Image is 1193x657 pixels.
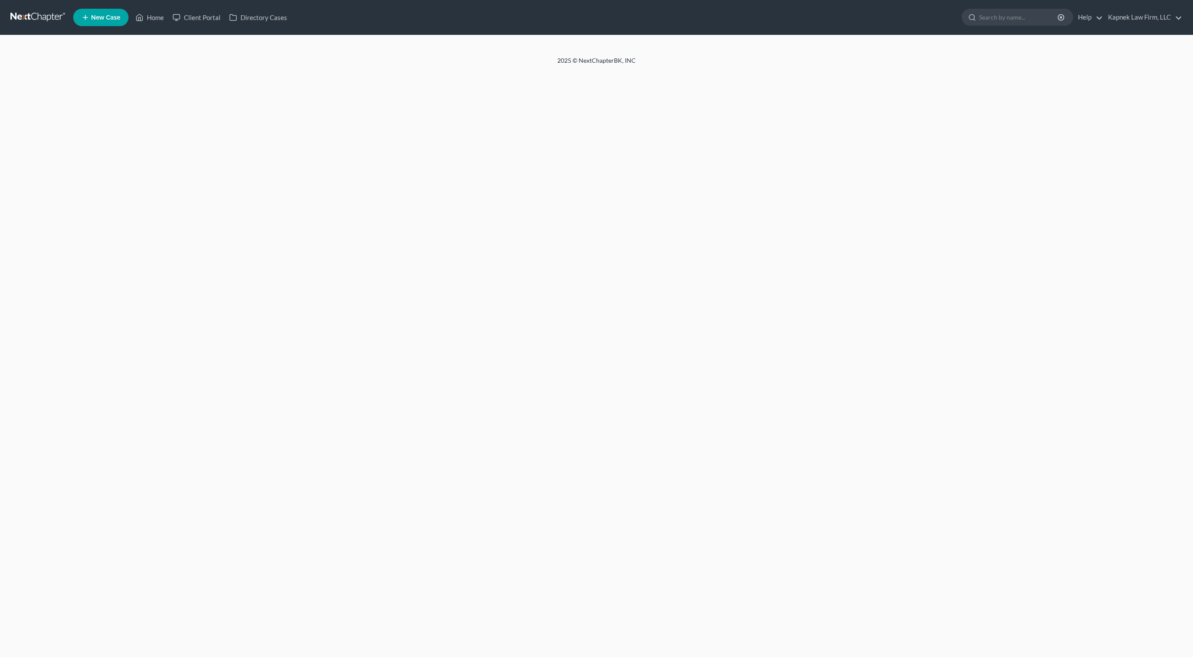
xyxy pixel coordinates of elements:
[91,14,120,21] span: New Case
[348,56,845,72] div: 2025 © NextChapterBK, INC
[1104,10,1182,25] a: Kapnek Law Firm, LLC
[1074,10,1103,25] a: Help
[979,9,1059,25] input: Search by name...
[168,10,225,25] a: Client Portal
[131,10,168,25] a: Home
[225,10,291,25] a: Directory Cases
